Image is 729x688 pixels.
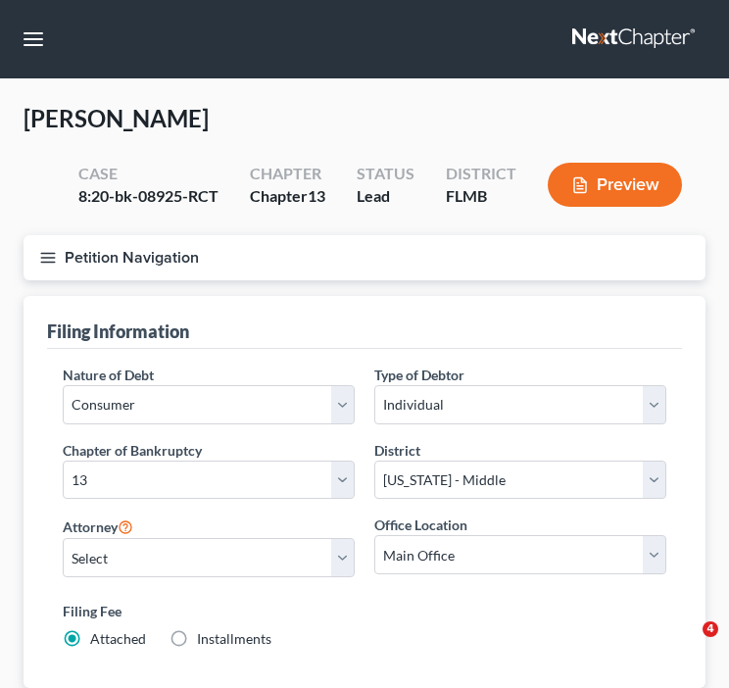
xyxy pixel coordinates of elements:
div: Status [357,163,414,185]
label: Office Location [374,515,467,535]
span: 4 [703,621,718,637]
span: Installments [197,630,271,647]
button: Petition Navigation [24,235,705,280]
div: Filing Information [47,319,189,343]
span: [PERSON_NAME] [24,104,209,132]
div: Chapter [250,185,325,208]
label: Chapter of Bankruptcy [63,440,202,461]
div: District [446,163,516,185]
span: Attached [90,630,146,647]
div: Chapter [250,163,325,185]
iframe: Intercom live chat [662,621,709,668]
div: 8:20-bk-08925-RCT [78,185,219,208]
label: Attorney [63,515,133,538]
div: FLMB [446,185,516,208]
label: Filing Fee [63,601,666,621]
div: Lead [357,185,414,208]
label: District [374,440,420,461]
label: Type of Debtor [374,365,464,385]
button: Preview [548,163,682,207]
label: Nature of Debt [63,365,154,385]
div: Case [78,163,219,185]
span: 13 [308,186,325,205]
